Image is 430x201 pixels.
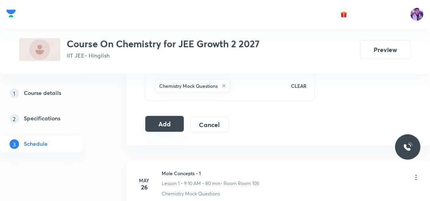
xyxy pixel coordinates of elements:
h6: Mole Concepts - 1 [162,170,259,177]
h6: Chemistry Mock Questions [159,82,218,89]
img: avatar [340,11,347,18]
p: 3 [10,139,19,149]
p: CLEAR [291,82,307,89]
p: 2 [10,114,19,124]
h4: 26 [136,184,152,190]
button: Add [145,116,184,132]
p: IIT JEE • Hinglish [67,51,260,60]
button: Preview [360,40,411,59]
img: Company Logo [6,8,16,19]
img: ttu [403,142,413,152]
p: Chemistry Mock Questions [162,190,220,197]
h5: Course details [24,89,61,98]
h5: Schedule [24,139,48,149]
h3: Course On Chemistry for JEE Growth 2 2027 [67,38,260,50]
button: Cancel [190,117,229,133]
h5: Specifications [24,114,60,124]
p: 1 [10,89,19,98]
p: • Room Room 105 [220,180,259,187]
h6: May [136,177,152,184]
p: Lesson 1 • 9:10 AM • 80 min [162,180,220,187]
img: C4150F9A-7CF9-4E4E-A985-F4865EC8DAF4_plus.png [19,38,60,61]
button: avatar [337,8,350,21]
a: Company Logo [6,8,16,21]
img: preeti Tripathi [410,8,424,21]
